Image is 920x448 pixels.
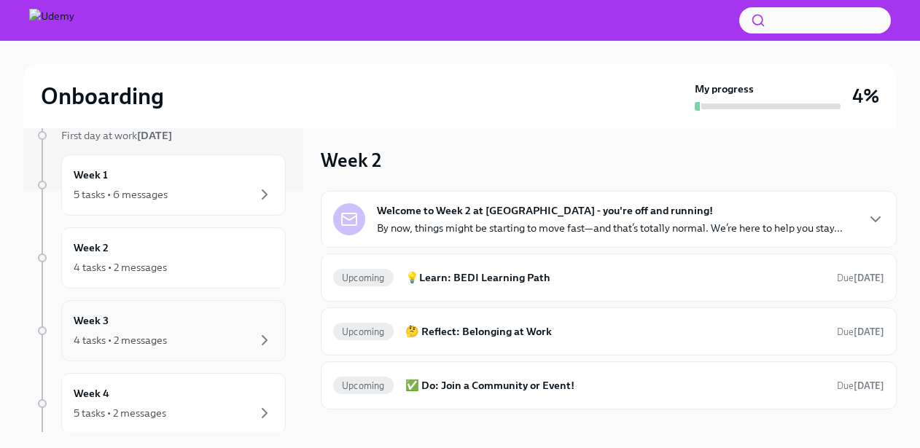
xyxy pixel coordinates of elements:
[74,187,168,202] div: 5 tasks • 6 messages
[74,167,108,183] h6: Week 1
[377,203,713,218] strong: Welcome to Week 2 at [GEOGRAPHIC_DATA] - you're off and running!
[333,266,884,289] a: Upcoming💡Learn: BEDI Learning PathDue[DATE]
[837,326,884,337] span: Due
[377,221,843,235] p: By now, things might be starting to move fast—and that’s totally normal. We’re here to help you s...
[837,272,884,283] span: Due
[35,154,286,216] a: Week 15 tasks • 6 messages
[74,313,109,329] h6: Week 3
[74,333,167,347] div: 4 tasks • 2 messages
[35,227,286,288] a: Week 24 tasks • 2 messages
[405,377,825,393] h6: ✅ Do: Join a Community or Event!
[321,147,381,173] h3: Week 2
[852,83,879,109] h3: 4%
[35,300,286,361] a: Week 34 tasks • 2 messages
[837,325,884,339] span: September 20th, 2025 11:00
[35,128,286,143] a: First day at work[DATE]
[837,379,884,393] span: September 20th, 2025 11:00
[405,323,825,339] h6: 🤔 Reflect: Belonging at Work
[854,326,884,337] strong: [DATE]
[137,129,172,142] strong: [DATE]
[333,326,394,337] span: Upcoming
[695,82,754,96] strong: My progress
[854,380,884,391] strong: [DATE]
[333,380,394,391] span: Upcoming
[405,270,825,286] h6: 💡Learn: BEDI Learning Path
[74,240,109,256] h6: Week 2
[837,271,884,285] span: September 20th, 2025 11:00
[854,272,884,283] strong: [DATE]
[35,373,286,434] a: Week 45 tasks • 2 messages
[29,9,74,32] img: Udemy
[74,406,166,420] div: 5 tasks • 2 messages
[333,272,394,283] span: Upcoming
[74,260,167,275] div: 4 tasks • 2 messages
[61,129,172,142] span: First day at work
[837,380,884,391] span: Due
[74,385,109,401] h6: Week 4
[333,320,884,343] a: Upcoming🤔 Reflect: Belonging at WorkDue[DATE]
[41,82,164,111] h2: Onboarding
[333,374,884,397] a: Upcoming✅ Do: Join a Community or Event!Due[DATE]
